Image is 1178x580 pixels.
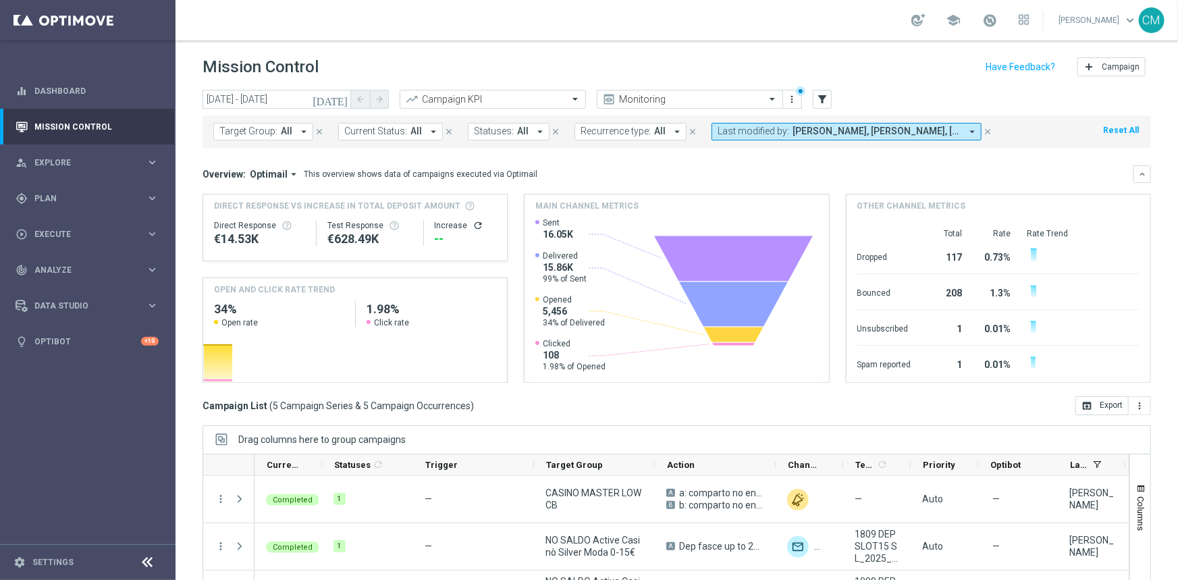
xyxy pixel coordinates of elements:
i: keyboard_arrow_right [146,263,159,276]
div: 1 [928,352,963,374]
span: B [666,501,675,509]
i: refresh [473,220,484,231]
i: more_vert [1134,400,1145,411]
span: — [992,540,1000,552]
div: 1 [333,493,346,505]
i: arrow_drop_down [288,168,300,180]
span: Action [667,460,695,470]
span: Last Modified By [1070,460,1088,470]
div: marco Maccarrone [1069,534,1114,558]
button: Current Status: All arrow_drop_down [338,123,443,140]
i: close [315,127,324,136]
i: keyboard_arrow_right [146,192,159,205]
span: Auto [922,541,943,552]
button: Last modified by: [PERSON_NAME], [PERSON_NAME], [PERSON_NAME] arrow_drop_down [712,123,982,140]
span: keyboard_arrow_down [1123,13,1137,28]
span: Delivered [543,251,587,261]
span: Recurrence type: [581,126,651,137]
span: — [992,493,1000,505]
div: equalizer Dashboard [15,86,159,97]
span: Completed [273,543,313,552]
div: Cecilia Mascelli [1069,487,1114,511]
div: 208 [928,281,963,302]
i: [DATE] [313,93,349,105]
button: Statuses: All arrow_drop_down [468,123,550,140]
span: b: comparto no entry 15% 250 € fun bonus (cap 1 wagering x10) [679,499,764,511]
span: Open rate [221,317,258,328]
div: Execute [16,228,146,240]
div: Optimail [787,536,809,558]
span: Explore [34,159,146,167]
div: 1 [333,540,346,552]
span: A [666,542,675,550]
span: 15.86K [543,261,587,273]
span: — [425,541,432,552]
div: Data Studio keyboard_arrow_right [15,300,159,311]
button: more_vert [215,493,227,505]
i: refresh [877,459,888,470]
div: person_search Explore keyboard_arrow_right [15,157,159,168]
i: keyboard_arrow_right [146,156,159,169]
button: arrow_forward [370,90,389,109]
i: arrow_drop_down [534,126,546,138]
i: play_circle_outline [16,228,28,240]
button: close [443,124,455,139]
a: Optibot [34,323,141,359]
i: settings [14,556,26,569]
colored-tag: Completed [266,493,319,506]
div: 0.01% [979,317,1011,338]
h3: Overview: [203,168,246,180]
h4: Other channel metrics [857,200,966,212]
a: Settings [32,558,74,566]
span: Columns [1135,496,1146,531]
span: All [410,126,422,137]
h2: 34% [214,301,344,317]
button: more_vert [786,91,799,107]
button: more_vert [1129,396,1151,415]
span: Opened [543,294,605,305]
span: Analyze [34,266,146,274]
a: Dashboard [34,73,159,109]
input: Have Feedback? [986,62,1055,72]
div: Rate [979,228,1011,239]
button: gps_fixed Plan keyboard_arrow_right [15,193,159,204]
span: Channel [788,460,820,470]
h4: OPEN AND CLICK RATE TREND [214,284,335,296]
span: Statuses: [474,126,514,137]
span: All [654,126,666,137]
span: [PERSON_NAME], [PERSON_NAME], [PERSON_NAME] [793,126,961,137]
button: close [982,124,994,139]
span: 5,456 [543,305,605,317]
button: keyboard_arrow_down [1133,165,1151,183]
span: Calculate column [371,457,383,472]
button: Mission Control [15,122,159,132]
span: Statuses [334,460,371,470]
div: 0.73% [979,245,1011,267]
h1: Mission Control [203,57,319,77]
div: Dashboard [16,73,159,109]
span: Last modified by: [718,126,789,137]
button: open_in_browser Export [1075,396,1129,415]
multiple-options-button: Export to CSV [1075,400,1151,411]
span: NO SALDO Active Casinò Silver Moda 0-15€ [545,534,643,558]
i: filter_alt [816,93,828,105]
div: 1.3% [979,281,1011,302]
div: Plan [16,192,146,205]
input: Select date range [203,90,351,109]
div: Rate Trend [1027,228,1140,239]
span: Click rate [374,317,409,328]
button: lightbulb Optibot +10 [15,336,159,347]
button: Recurrence type: All arrow_drop_down [574,123,687,140]
div: There are unsaved changes [796,86,805,96]
div: Optibot [16,323,159,359]
button: play_circle_outline Execute keyboard_arrow_right [15,229,159,240]
i: more_vert [215,540,227,552]
i: keyboard_arrow_right [146,299,159,312]
span: Optimail [250,168,288,180]
i: person_search [16,157,28,169]
span: Completed [273,496,313,504]
i: trending_up [405,93,419,106]
div: 117 [928,245,963,267]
